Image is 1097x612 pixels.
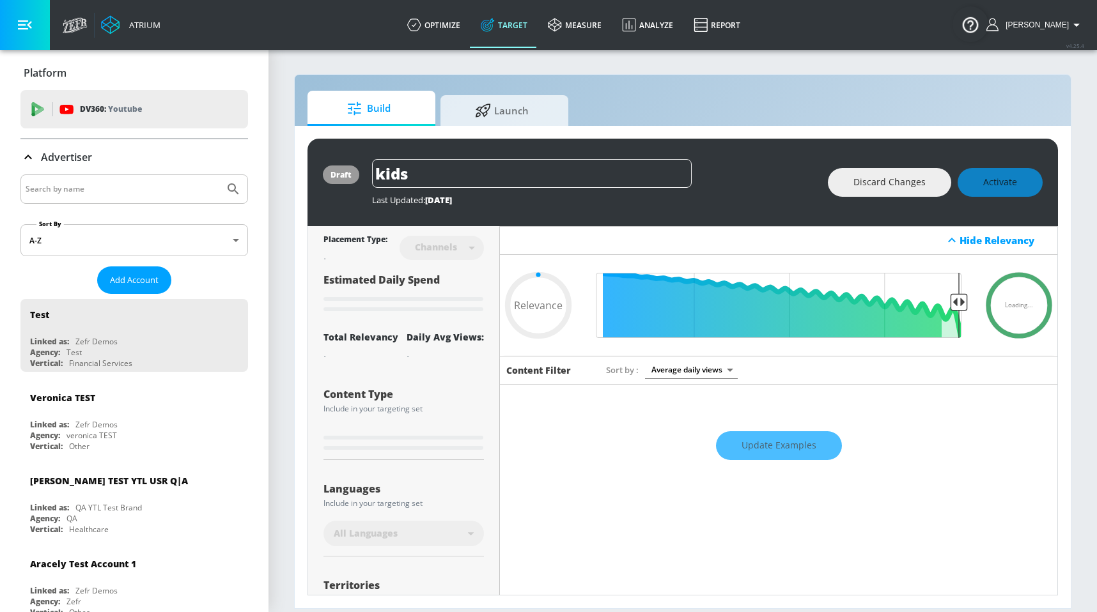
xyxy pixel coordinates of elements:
[36,220,64,228] label: Sort By
[69,524,109,535] div: Healthcare
[397,2,471,48] a: optimize
[20,382,248,455] div: Veronica TESTLinked as:Zefr DemosAgency:veronica TESTVertical:Other
[331,169,352,180] div: draft
[20,465,248,538] div: [PERSON_NAME] TEST YTL USR Q|ALinked as:QA YTL Test BrandAgency:QAVertical:Healthcare
[20,299,248,372] div: TestLinked as:Zefr DemosAgency:TestVertical:Financial Services
[26,181,219,197] input: Search by name
[1000,20,1069,29] span: login as: uyen.hoang@zefr.com
[953,6,988,42] button: Open Resource Center
[828,168,951,197] button: Discard Changes
[320,93,417,124] span: Build
[30,336,69,347] div: Linked as:
[110,273,159,287] span: Add Account
[30,441,63,452] div: Vertical:
[372,194,815,206] div: Last Updated:
[471,2,538,48] a: Target
[66,430,117,441] div: veronica TEST
[986,17,1084,33] button: [PERSON_NAME]
[645,361,738,378] div: Average daily views
[30,358,63,369] div: Vertical:
[606,364,639,376] span: Sort by
[69,358,132,369] div: Financial Services
[80,102,142,116] p: DV360:
[30,596,60,607] div: Agency:
[589,273,968,338] input: Final Threshold
[97,266,171,294] button: Add Account
[66,596,81,607] div: Zefr
[538,2,612,48] a: measure
[323,484,484,494] div: Languages
[66,347,82,358] div: Test
[75,419,118,430] div: Zefr Demos
[30,502,69,513] div: Linked as:
[407,331,484,343] div: Daily Avg Views:
[30,309,49,321] div: Test
[500,226,1057,255] div: Hide Relevancy
[453,95,550,126] span: Launch
[323,405,484,413] div: Include in your targeting set
[20,224,248,256] div: A-Z
[323,273,440,287] span: Estimated Daily Spend
[323,331,398,343] div: Total Relevancy
[30,430,60,441] div: Agency:
[69,441,89,452] div: Other
[30,524,63,535] div: Vertical:
[323,234,387,247] div: Placement Type:
[108,102,142,116] p: Youtube
[323,389,484,399] div: Content Type
[30,392,95,404] div: Veronica TEST
[514,300,563,310] span: Relevance
[101,15,160,34] a: Atrium
[30,475,188,487] div: [PERSON_NAME] TEST YTL USR Q|A
[323,500,484,507] div: Include in your targeting set
[75,336,118,347] div: Zefr Demos
[30,419,69,430] div: Linked as:
[334,527,398,540] span: All Languages
[30,513,60,524] div: Agency:
[24,66,66,80] p: Platform
[612,2,683,48] a: Analyze
[30,347,60,358] div: Agency:
[960,234,1050,247] div: Hide Relevancy
[124,19,160,31] div: Atrium
[425,194,452,206] span: [DATE]
[20,55,248,91] div: Platform
[30,585,69,596] div: Linked as:
[323,521,484,546] div: All Languages
[1066,42,1084,49] span: v 4.25.4
[20,90,248,128] div: DV360: Youtube
[30,558,136,570] div: Aracely Test Account 1
[1005,302,1033,309] span: Loading...
[506,364,571,376] h6: Content Filter
[41,150,92,164] p: Advertiser
[853,174,926,190] span: Discard Changes
[683,2,751,48] a: Report
[66,513,77,524] div: QA
[323,580,484,590] div: Territories
[75,502,142,513] div: QA YTL Test Brand
[20,139,248,175] div: Advertiser
[323,273,484,316] div: Estimated Daily Spend
[408,241,463,252] div: Channels
[75,585,118,596] div: Zefr Demos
